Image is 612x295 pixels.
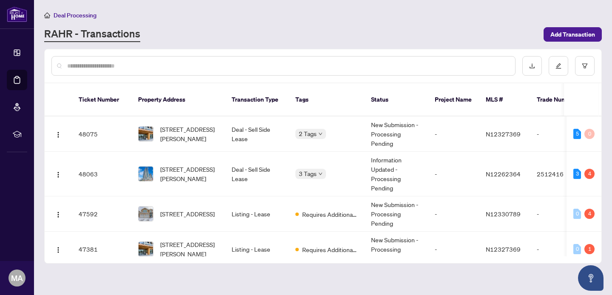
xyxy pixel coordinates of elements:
[299,169,317,179] span: 3 Tags
[428,152,479,196] td: -
[72,152,131,196] td: 48063
[530,196,589,232] td: -
[364,152,428,196] td: Information Updated - Processing Pending
[160,165,218,183] span: [STREET_ADDRESS][PERSON_NAME]
[72,232,131,267] td: 47381
[139,207,153,221] img: thumbnail-img
[131,83,225,116] th: Property Address
[44,27,140,42] a: RAHR - Transactions
[72,83,131,116] th: Ticket Number
[573,209,581,219] div: 0
[7,6,27,22] img: logo
[55,171,62,178] img: Logo
[522,56,542,76] button: download
[160,240,218,258] span: [STREET_ADDRESS][PERSON_NAME]
[486,210,521,218] span: N12330789
[575,56,595,76] button: filter
[584,169,595,179] div: 4
[578,265,603,291] button: Open asap
[428,116,479,152] td: -
[530,152,589,196] td: 2512416
[72,196,131,232] td: 47592
[582,63,588,69] span: filter
[530,83,589,116] th: Trade Number
[486,130,521,138] span: N12327369
[573,244,581,254] div: 0
[529,63,535,69] span: download
[549,56,568,76] button: edit
[54,11,96,19] span: Deal Processing
[51,207,65,221] button: Logo
[51,127,65,141] button: Logo
[555,63,561,69] span: edit
[72,116,131,152] td: 48075
[225,232,289,267] td: Listing - Lease
[225,116,289,152] td: Deal - Sell Side Lease
[428,232,479,267] td: -
[318,132,323,136] span: down
[573,129,581,139] div: 5
[318,172,323,176] span: down
[44,12,50,18] span: home
[160,209,215,218] span: [STREET_ADDRESS]
[364,83,428,116] th: Status
[428,196,479,232] td: -
[225,152,289,196] td: Deal - Sell Side Lease
[302,245,357,254] span: Requires Additional Docs
[530,232,589,267] td: -
[364,196,428,232] td: New Submission - Processing Pending
[584,129,595,139] div: 0
[289,83,364,116] th: Tags
[486,245,521,253] span: N12327369
[11,272,23,284] span: MA
[479,83,530,116] th: MLS #
[51,242,65,256] button: Logo
[299,129,317,139] span: 2 Tags
[550,28,595,41] span: Add Transaction
[573,169,581,179] div: 3
[428,83,479,116] th: Project Name
[364,232,428,267] td: New Submission - Processing Pending
[302,210,357,219] span: Requires Additional Docs
[55,211,62,218] img: Logo
[160,125,218,143] span: [STREET_ADDRESS][PERSON_NAME]
[486,170,521,178] span: N12262364
[530,116,589,152] td: -
[139,167,153,181] img: thumbnail-img
[51,167,65,181] button: Logo
[584,209,595,219] div: 4
[139,127,153,141] img: thumbnail-img
[225,83,289,116] th: Transaction Type
[364,116,428,152] td: New Submission - Processing Pending
[55,247,62,253] img: Logo
[55,131,62,138] img: Logo
[584,244,595,254] div: 1
[225,196,289,232] td: Listing - Lease
[544,27,602,42] button: Add Transaction
[139,242,153,256] img: thumbnail-img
